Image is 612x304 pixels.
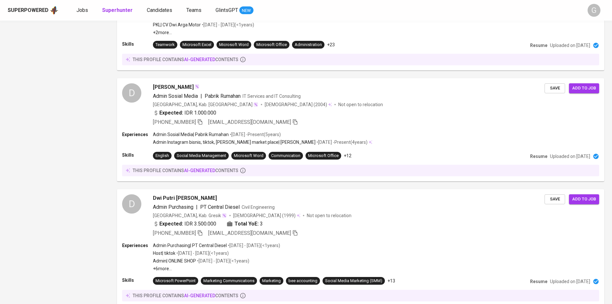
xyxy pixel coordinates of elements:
[308,153,339,159] div: Microsoft Office
[147,6,173,14] a: Candidates
[153,22,201,28] p: PKL | CV Dwi Arga Motor
[147,7,172,13] span: Candidates
[569,83,599,93] button: Add to job
[153,204,193,210] span: Admin Purchasing
[153,212,227,219] div: [GEOGRAPHIC_DATA], Kab. Gresik
[175,250,229,256] p: • [DATE] - [DATE] ( <1 years )
[153,131,229,138] p: Admin Sosial Media | Pabrik Rumahan
[262,278,281,284] div: Marketing
[256,42,287,48] div: Microsoft Office
[133,56,238,63] p: this profile contains contents
[260,220,263,228] span: 3
[216,6,253,14] a: GlintsGPT NEW
[530,153,547,160] p: Resume
[234,153,263,159] div: Microsoft Word
[233,212,282,219] span: [DEMOGRAPHIC_DATA]
[344,152,351,159] p: +12
[196,203,198,211] span: |
[253,102,258,107] img: magic_wand.svg
[102,6,134,14] a: Superhunter
[200,92,202,100] span: |
[196,258,249,264] p: • [DATE] - [DATE] ( <1 years )
[550,42,590,49] p: Uploaded on [DATE]
[122,242,153,249] p: Experiences
[122,277,153,283] p: Skills
[186,7,201,13] span: Teams
[153,109,216,117] div: IDR 1.000.000
[159,220,183,228] b: Expected:
[184,168,215,173] span: AI-generated
[122,41,153,47] p: Skills
[288,278,317,284] div: bee accounting
[153,250,175,256] p: Host | tiktok
[530,42,547,49] p: Resume
[325,278,382,284] div: Social Media Marketing (SMM)
[315,139,368,145] p: • [DATE] - Present ( 4 years )
[588,4,600,17] div: G
[243,94,301,99] span: IT Services and IT Consulting
[122,83,141,103] div: D
[545,194,565,204] button: Save
[387,278,395,284] p: +13
[572,85,596,92] span: Add to job
[307,212,351,219] p: Not open to relocation
[186,6,203,14] a: Teams
[239,7,253,14] span: NEW
[8,7,49,14] div: Superpowered
[76,6,89,14] a: Jobs
[208,119,291,125] span: [EMAIL_ADDRESS][DOMAIN_NAME]
[122,152,153,158] p: Skills
[153,93,198,99] span: Admin Sosial Media
[265,101,332,108] div: (2004)
[153,230,196,236] span: [PHONE_NUMBER]
[550,153,590,160] p: Uploaded on [DATE]
[182,42,211,48] div: Microsoft Excel
[76,7,88,13] span: Jobs
[177,153,226,159] div: Social Media Management
[117,78,604,181] a: D[PERSON_NAME]Admin Sosial Media|Pabrik RumahanIT Services and IT Consulting[GEOGRAPHIC_DATA], Ka...
[219,42,249,48] div: Microsoft Word
[50,5,58,15] img: app logo
[8,5,58,15] a: Superpoweredapp logo
[327,41,335,48] p: +23
[295,42,322,48] div: Administration
[235,220,259,228] b: Total YoE:
[550,278,590,285] p: Uploaded on [DATE]
[153,258,196,264] p: Admin | ONLINE SHOP
[222,213,227,218] img: magic_wand.svg
[159,109,183,117] b: Expected:
[133,292,238,299] p: this profile contains contents
[184,293,215,298] span: AI-generated
[233,212,300,219] div: (1999)
[122,194,141,214] div: D
[153,29,274,36] p: +2 more ...
[205,93,241,99] span: Pabrik Rumahan
[155,278,196,284] div: Microsoft PowerPoint
[153,242,227,249] p: Admin Purchasing | PT Central Diesel
[338,101,383,108] p: Not open to relocation
[133,167,238,174] p: this profile contains contents
[216,7,238,13] span: GlintsGPT
[102,7,133,13] b: Superhunter
[153,83,194,91] span: [PERSON_NAME]
[155,42,175,48] div: Teamwork
[155,153,169,159] div: English
[271,153,300,159] div: Communication
[545,83,565,93] button: Save
[153,139,315,145] p: Admin Instagram bisnis, tiktok, [PERSON_NAME] market place | [PERSON_NAME]
[184,57,215,62] span: AI-generated
[153,101,258,108] div: [GEOGRAPHIC_DATA], Kab. [GEOGRAPHIC_DATA]
[530,278,547,285] p: Resume
[569,194,599,204] button: Add to job
[548,196,562,203] span: Save
[265,101,314,108] span: [DEMOGRAPHIC_DATA]
[153,220,216,228] div: IDR 3.500.000
[572,196,596,203] span: Add to job
[242,205,275,210] span: Civil Engineering
[548,85,562,92] span: Save
[229,131,281,138] p: • [DATE] - Present ( 5 years )
[153,119,196,125] span: [PHONE_NUMBER]
[201,22,254,28] p: • [DATE] - [DATE] ( <1 years )
[194,84,200,89] img: magic_wand.svg
[153,194,217,202] span: Dwi Putri [PERSON_NAME]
